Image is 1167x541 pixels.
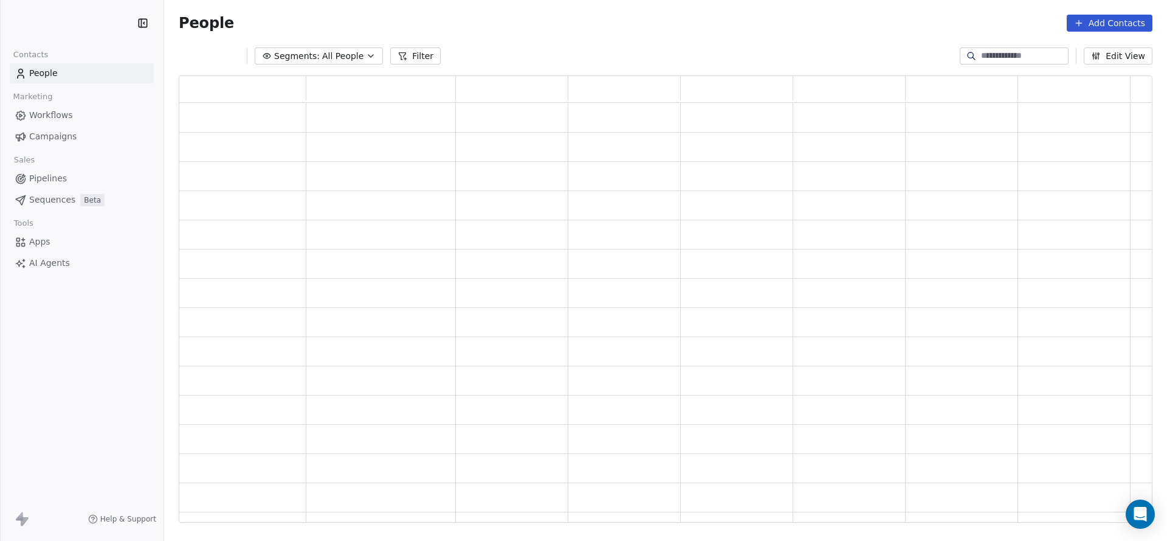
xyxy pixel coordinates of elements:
span: Tools [9,214,38,232]
span: Pipelines [29,172,67,185]
span: Apps [29,236,50,248]
a: Help & Support [88,514,156,524]
span: Help & Support [100,514,156,524]
span: Sequences [29,194,75,206]
a: Pipelines [10,169,154,189]
a: Apps [10,232,154,252]
span: AI Agents [29,257,70,270]
a: AI Agents [10,253,154,273]
span: Workflows [29,109,73,122]
button: Add Contacts [1067,15,1152,32]
span: Marketing [8,88,58,106]
a: SequencesBeta [10,190,154,210]
button: Filter [390,47,441,65]
a: Campaigns [10,127,154,147]
span: People [179,14,234,32]
div: Open Intercom Messenger [1126,500,1155,529]
span: All People [322,50,363,63]
span: Beta [80,194,105,206]
span: Sales [9,151,40,169]
span: Contacts [8,46,53,64]
span: People [29,67,58,80]
a: Workflows [10,105,154,125]
span: Campaigns [29,130,77,143]
span: Segments: [274,50,320,63]
a: People [10,63,154,83]
button: Edit View [1084,47,1152,65]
